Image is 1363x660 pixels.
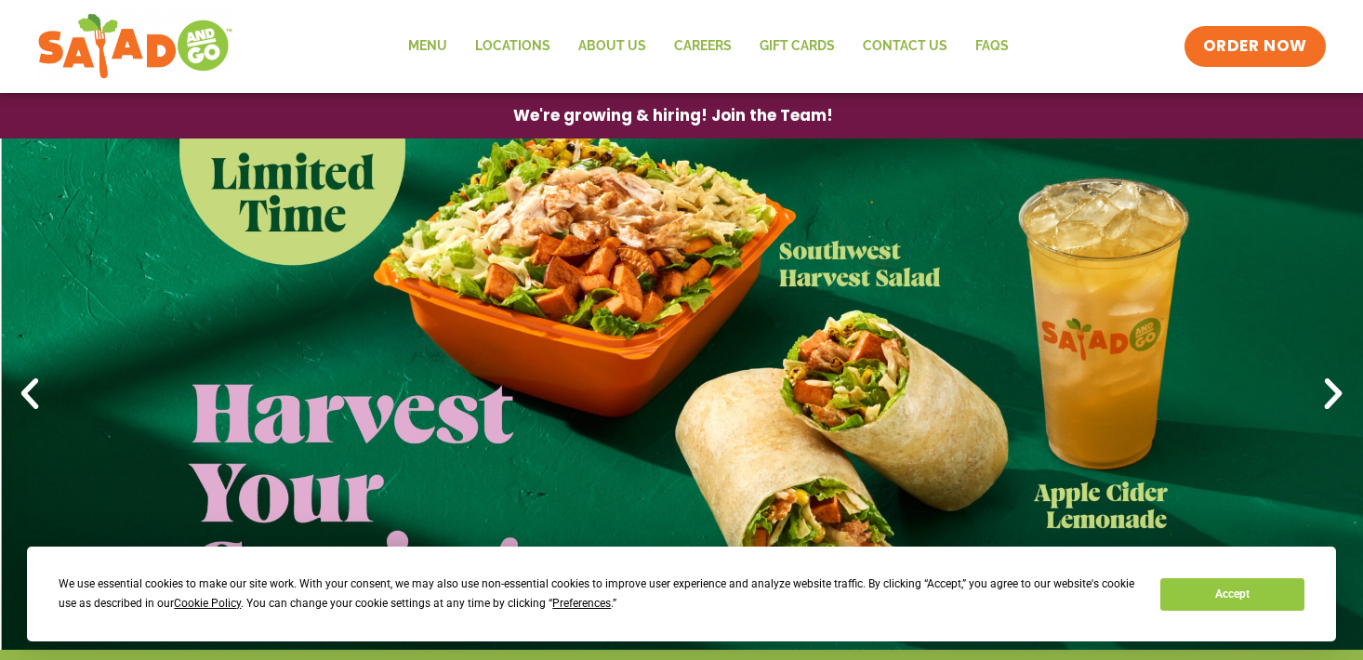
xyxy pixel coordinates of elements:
[59,574,1138,614] div: We use essential cookies to make our site work. With your consent, we may also use non-essential ...
[9,374,50,415] div: Previous slide
[746,25,849,68] a: GIFT CARDS
[1203,35,1307,58] span: ORDER NOW
[174,597,241,610] span: Cookie Policy
[1313,374,1354,415] div: Next slide
[394,25,1023,68] nav: Menu
[513,108,833,124] span: We're growing & hiring! Join the Team!
[552,597,611,610] span: Preferences
[849,25,961,68] a: Contact Us
[394,25,461,68] a: Menu
[485,94,861,138] a: We're growing & hiring! Join the Team!
[1160,578,1303,611] button: Accept
[564,25,660,68] a: About Us
[27,547,1336,641] div: Cookie Consent Prompt
[1184,26,1326,67] a: ORDER NOW
[461,25,564,68] a: Locations
[660,25,746,68] a: Careers
[961,25,1023,68] a: FAQs
[37,9,233,84] img: new-SAG-logo-768×292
